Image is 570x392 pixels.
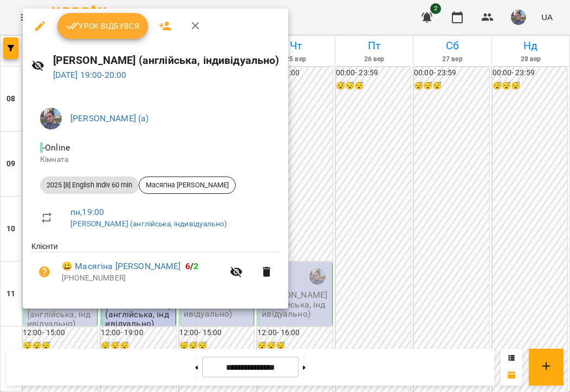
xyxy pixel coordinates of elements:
div: Масягіна [PERSON_NAME] [139,177,236,194]
ul: Клієнти [31,241,280,295]
a: [DATE] 19:00-20:00 [53,70,127,80]
h6: [PERSON_NAME] (англійська, індивідуально) [53,52,280,69]
span: Масягіна [PERSON_NAME] [139,180,235,190]
img: 12e81ef5014e817b1a9089eb975a08d3.jpeg [40,108,62,129]
b: / [185,261,198,271]
a: пн , 19:00 [70,207,104,217]
p: Кімната [40,154,271,165]
a: 😀 Масягіна [PERSON_NAME] [62,260,181,273]
button: Візит ще не сплачено. Додати оплату? [31,259,57,285]
span: 6 [185,261,190,271]
a: [PERSON_NAME] (а) [70,113,149,123]
span: Урок відбувся [66,19,140,32]
button: Урок відбувся [57,13,148,39]
a: [PERSON_NAME] (англійська, індивідуально) [70,219,227,228]
span: - Online [40,142,72,153]
span: 2025 [8] English Indiv 60 min [40,180,139,190]
p: [PHONE_NUMBER] [62,273,223,284]
span: 2 [193,261,198,271]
